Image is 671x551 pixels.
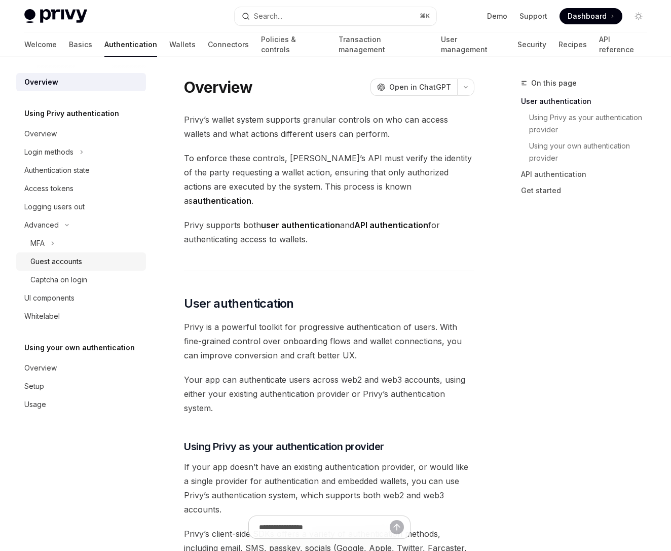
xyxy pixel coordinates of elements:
a: Overview [16,359,146,377]
a: Policies & controls [261,32,326,57]
a: Demo [487,11,507,21]
a: Using Privy as your authentication provider [529,109,655,138]
strong: authentication [193,196,251,206]
a: API authentication [521,166,655,182]
span: To enforce these controls, [PERSON_NAME]’s API must verify the identity of the party requesting a... [184,151,474,208]
span: On this page [531,77,577,89]
span: Privy supports both and for authenticating access to wallets. [184,218,474,246]
button: Toggle dark mode [630,8,647,24]
strong: API authentication [354,220,428,230]
a: Logging users out [16,198,146,216]
span: Open in ChatGPT [389,82,451,92]
div: UI components [24,292,74,304]
a: Overview [16,73,146,91]
button: Search...⌘K [235,7,437,25]
a: Authentication [104,32,157,57]
a: Transaction management [339,32,429,57]
button: Open in ChatGPT [370,79,457,96]
a: Authentication state [16,161,146,179]
a: Basics [69,32,92,57]
h1: Overview [184,78,252,96]
div: Captcha on login [30,274,87,286]
span: If your app doesn’t have an existing authentication provider, or would like a single provider for... [184,460,474,517]
div: Logging users out [24,201,85,213]
a: Get started [521,182,655,199]
span: Using Privy as your authentication provider [184,439,384,454]
div: Login methods [24,146,73,158]
span: Your app can authenticate users across web2 and web3 accounts, using either your existing authent... [184,373,474,415]
a: Support [519,11,547,21]
div: Advanced [24,219,59,231]
strong: user authentication [261,220,340,230]
a: Guest accounts [16,252,146,271]
a: Whitelabel [16,307,146,325]
a: Usage [16,395,146,414]
a: Wallets [169,32,196,57]
button: Send message [390,520,404,534]
a: User management [441,32,505,57]
a: API reference [599,32,647,57]
a: Captcha on login [16,271,146,289]
a: Welcome [24,32,57,57]
a: Dashboard [560,8,622,24]
span: Privy is a powerful toolkit for progressive authentication of users. With fine-grained control ov... [184,320,474,362]
div: Guest accounts [30,255,82,268]
div: Overview [24,76,58,88]
div: Overview [24,128,57,140]
div: Setup [24,380,44,392]
div: Search... [254,10,282,22]
div: Overview [24,362,57,374]
a: Security [517,32,546,57]
span: User authentication [184,296,294,312]
div: MFA [30,237,45,249]
a: User authentication [521,93,655,109]
div: Access tokens [24,182,73,195]
span: ⌘ K [420,12,430,20]
span: Dashboard [568,11,607,21]
a: Recipes [558,32,587,57]
a: Connectors [208,32,249,57]
a: Access tokens [16,179,146,198]
a: Setup [16,377,146,395]
h5: Using Privy authentication [24,107,119,120]
a: Overview [16,125,146,143]
div: Authentication state [24,164,90,176]
a: UI components [16,289,146,307]
div: Usage [24,398,46,411]
img: light logo [24,9,87,23]
span: Privy’s wallet system supports granular controls on who can access wallets and what actions diffe... [184,113,474,141]
a: Using your own authentication provider [529,138,655,166]
div: Whitelabel [24,310,60,322]
h5: Using your own authentication [24,342,135,354]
